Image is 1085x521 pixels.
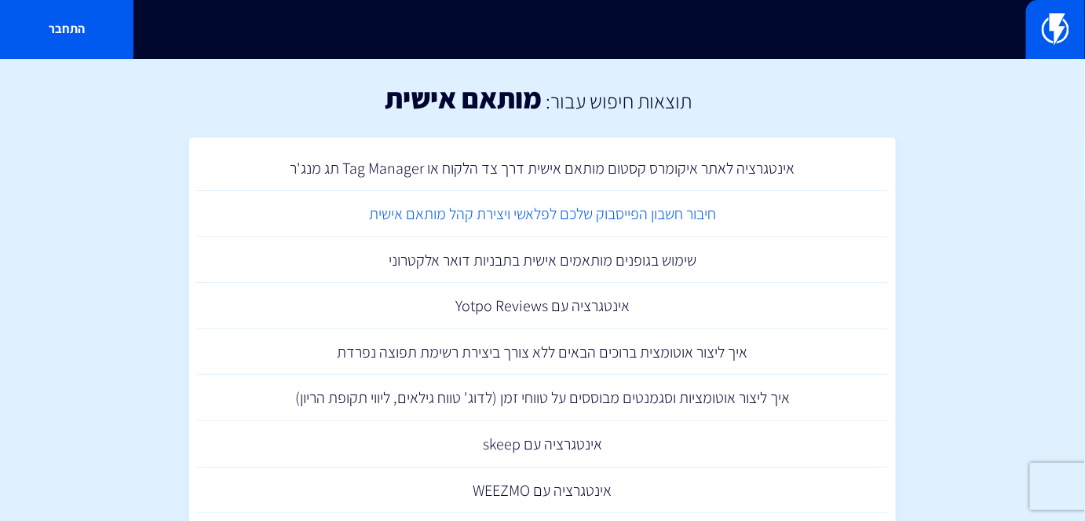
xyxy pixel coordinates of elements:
[197,191,888,237] a: חיבור חשבון הפייסבוק שלכם לפלאשי ויצירת קהל מותאם אישית
[542,90,692,112] h2: תוצאות חיפוש עבור:
[197,145,888,192] a: אינטגרציה לאתר איקומרס קסטום מותאם אישית דרך צד הלקוח או Tag Manager תג מנג'ר
[385,83,542,114] h1: מותאם אישית
[197,283,888,329] a: אינטגרציה עם Yotpo Reviews
[197,468,888,514] a: אינטגרציה עם WEEZMO
[197,329,888,376] a: איך ליצור אוטומצית ברוכים הבאים ללא צורך ביצירת רשימת תפוצה נפרדת
[197,237,888,284] a: שימוש בגופנים מותאמים אישית בתבניות דואר אלקטרוני
[197,421,888,468] a: אינטגרציה עם skeep
[197,375,888,421] a: איך ליצור אוטומציות וסגמנטים מבוססים על טווחי זמן (לדוג' טווח גילאים, ליווי תקופת הריון)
